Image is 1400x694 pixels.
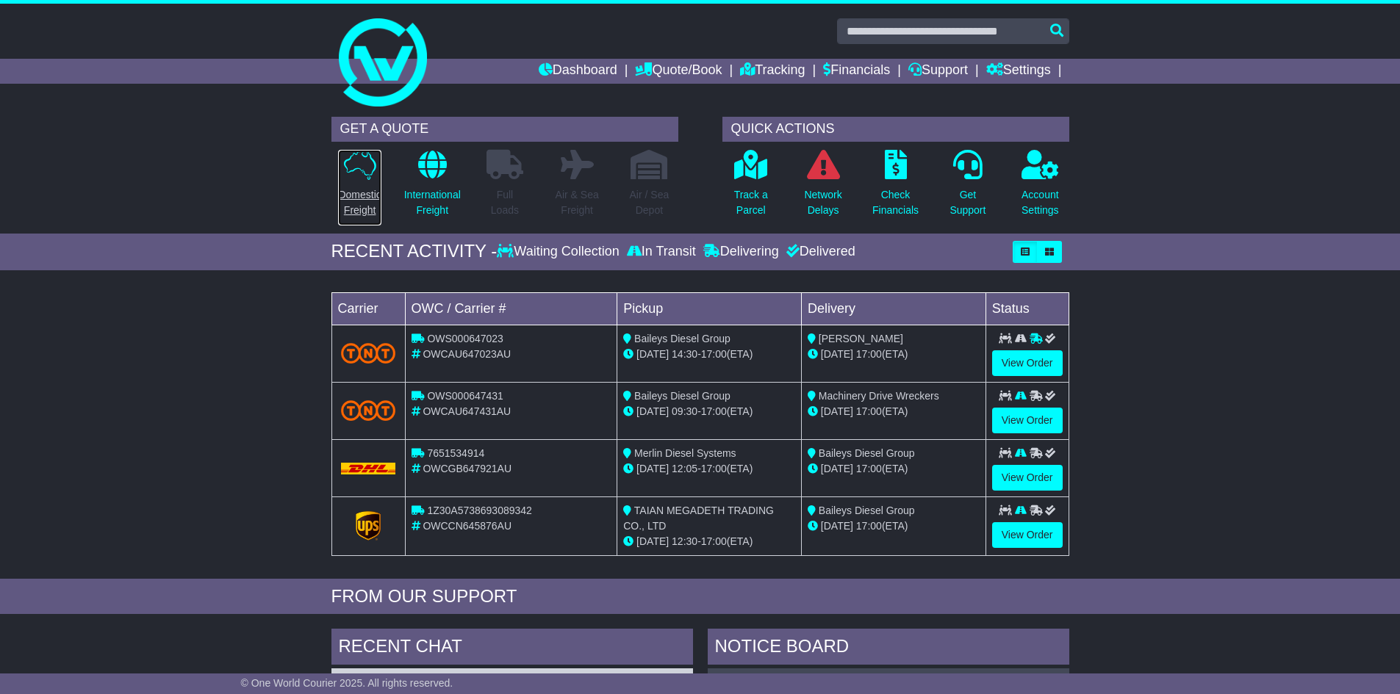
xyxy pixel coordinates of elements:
div: (ETA) [808,518,980,534]
span: Baileys Diesel Group [819,447,915,459]
span: 17:00 [856,405,882,417]
a: Support [908,59,968,84]
div: Delivered [783,244,855,260]
span: © One World Courier 2025. All rights reserved. [241,677,453,689]
td: Carrier [331,292,405,325]
span: [DATE] [821,520,853,532]
span: 17:00 [856,463,882,474]
img: DHL.png [341,463,396,474]
p: Network Delays [804,187,841,218]
span: Baileys Diesel Group [634,333,730,344]
span: Baileys Diesel Group [819,505,915,516]
div: Delivering [700,244,783,260]
span: [DATE] [821,463,853,474]
span: 1Z30A5738693089342 [427,505,531,516]
a: InternationalFreight [403,149,462,226]
div: - (ETA) [623,534,795,549]
img: TNT_Domestic.png [341,400,396,420]
a: DomesticFreight [337,149,381,226]
a: AccountSettings [1021,149,1060,226]
a: View Order [992,408,1063,433]
p: Air / Sea Depot [630,187,670,218]
div: NOTICE BOARD [708,629,1069,668]
span: [PERSON_NAME] [819,333,903,344]
span: OWCGB647921AU [423,463,511,474]
a: Tracking [740,59,805,84]
span: [DATE] [636,535,669,547]
span: 17:00 [701,348,727,360]
span: 17:00 [856,520,882,532]
div: (ETA) [808,404,980,419]
td: Delivery [801,292,986,325]
p: Full Loads [487,187,523,218]
span: 12:30 [672,535,697,547]
span: OWCCN645876AU [423,520,511,532]
a: View Order [992,465,1063,491]
p: Check Financials [872,187,919,218]
p: International Freight [404,187,461,218]
div: - (ETA) [623,347,795,362]
p: Account Settings [1022,187,1059,218]
span: OWS000647023 [427,333,503,344]
div: - (ETA) [623,461,795,477]
div: RECENT CHAT [331,629,693,668]
span: 7651534914 [427,447,484,459]
p: Get Support [950,187,986,218]
div: FROM OUR SUPPORT [331,586,1069,607]
div: QUICK ACTIONS [722,117,1069,142]
span: 17:00 [701,405,727,417]
a: NetworkDelays [803,149,842,226]
span: 17:00 [701,535,727,547]
span: [DATE] [636,405,669,417]
div: Waiting Collection [497,244,622,260]
a: Settings [986,59,1051,84]
span: Baileys Diesel Group [634,390,730,402]
div: In Transit [623,244,700,260]
td: Status [986,292,1069,325]
p: Domestic Freight [338,187,381,218]
div: GET A QUOTE [331,117,678,142]
span: [DATE] [821,348,853,360]
a: CheckFinancials [872,149,919,226]
td: Pickup [617,292,802,325]
span: 09:30 [672,405,697,417]
span: [DATE] [821,405,853,417]
a: Financials [823,59,890,84]
span: OWCAU647431AU [423,405,511,417]
p: Air & Sea Freight [556,187,599,218]
img: TNT_Domestic.png [341,343,396,363]
span: Machinery Drive Wreckers [819,390,939,402]
p: Track a Parcel [734,187,768,218]
span: 17:00 [701,463,727,474]
span: 14:30 [672,348,697,360]
span: OWS000647431 [427,390,503,402]
div: - (ETA) [623,404,795,419]
div: RECENT ACTIVITY - [331,241,498,262]
img: GetCarrierServiceLogo [356,511,381,541]
span: 12:05 [672,463,697,474]
div: (ETA) [808,347,980,362]
span: OWCAU647023AU [423,348,511,360]
a: Track aParcel [733,149,769,226]
td: OWC / Carrier # [405,292,617,325]
a: GetSupport [949,149,986,226]
span: [DATE] [636,463,669,474]
div: (ETA) [808,461,980,477]
span: [DATE] [636,348,669,360]
a: Dashboard [539,59,617,84]
span: TAIAN MEGADETH TRADING CO., LTD [623,505,774,532]
a: View Order [992,350,1063,376]
a: View Order [992,522,1063,548]
span: 17:00 [856,348,882,360]
a: Quote/Book [635,59,722,84]
span: Merlin Diesel Systems [634,447,736,459]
